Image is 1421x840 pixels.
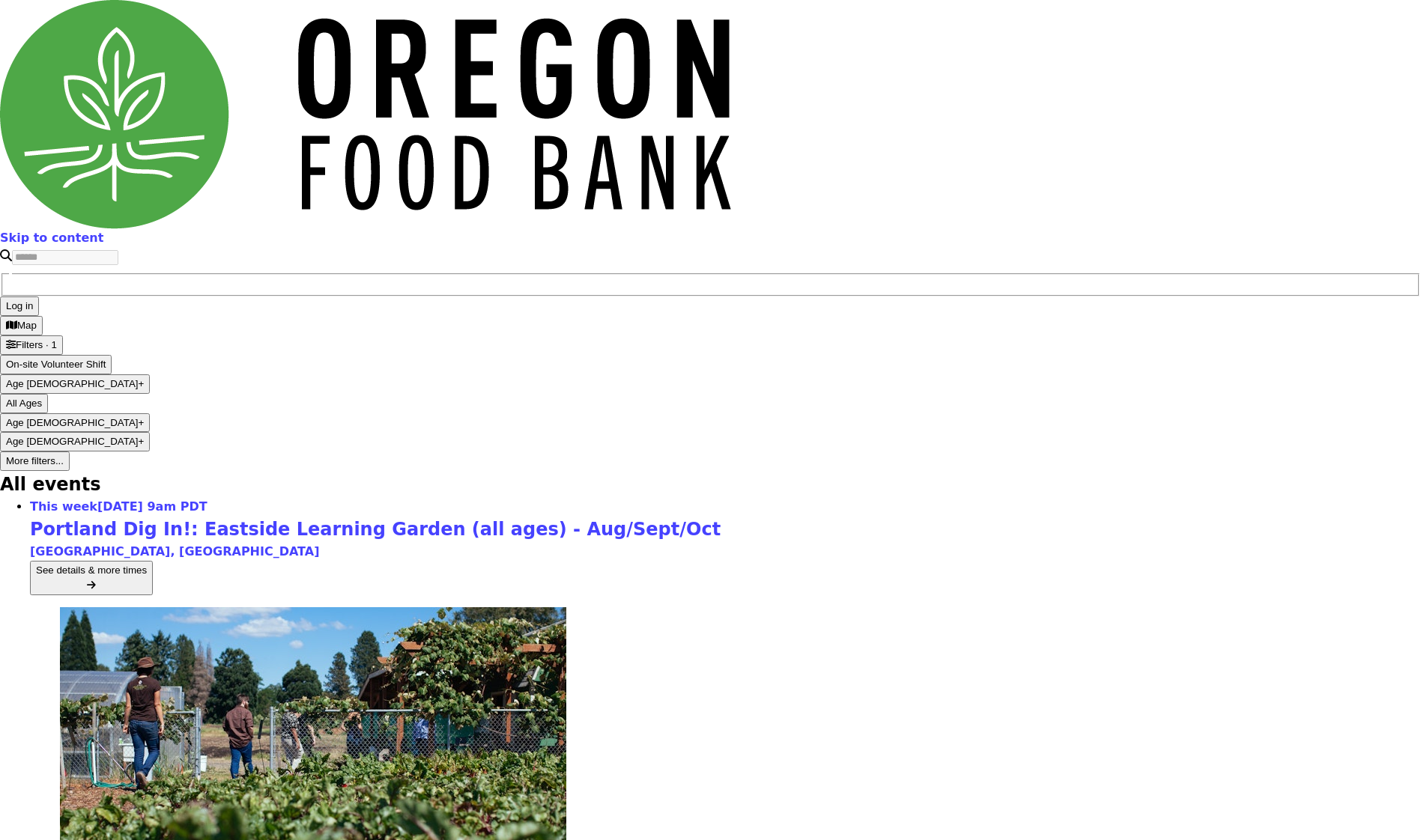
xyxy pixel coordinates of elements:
span: More filters... [6,455,64,466]
span: Map [17,320,37,331]
div: See details & more times [36,563,147,578]
input: Search [12,250,118,265]
button: See details & more times [30,561,153,595]
i: sliders-h icon [6,340,16,350]
span: This week [30,499,97,514]
i: map icon [6,320,17,330]
span: Filters · 1 [16,339,57,350]
div: [GEOGRAPHIC_DATA], [GEOGRAPHIC_DATA] [30,543,1421,561]
time: [DATE] 9am PDT [97,499,207,514]
span: Portland Dig In!: Eastside Learning Garden (all ages) - Aug/Sept/Oct [30,519,721,540]
i: arrow-right icon [87,580,96,590]
span: Log in [6,300,33,311]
